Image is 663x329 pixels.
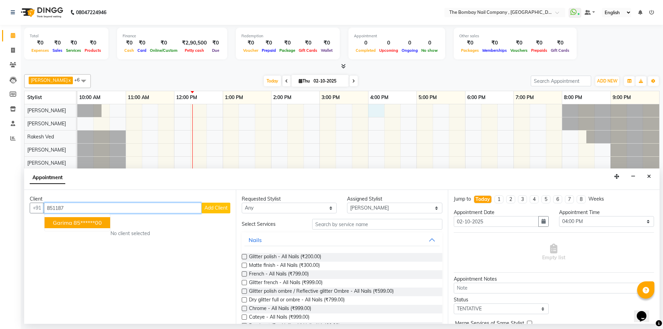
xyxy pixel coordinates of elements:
[264,76,281,86] span: Today
[297,39,319,47] div: ₹0
[179,39,210,47] div: ₹2,90,500
[148,39,179,47] div: ₹0
[454,216,539,227] input: yyyy-mm-dd
[83,48,103,53] span: Products
[44,203,202,213] input: Search by Name/Mobile/Email/Code
[559,209,654,216] div: Appointment Time
[347,195,442,203] div: Assigned Stylist
[354,48,377,53] span: Completed
[123,48,136,53] span: Cash
[123,39,136,47] div: ₹0
[241,39,260,47] div: ₹0
[455,320,524,328] span: Merge Services of Same Stylist
[27,160,66,166] span: [PERSON_NAME]
[509,39,529,47] div: ₹0
[529,39,549,47] div: ₹0
[530,195,539,203] li: 4
[27,107,66,114] span: [PERSON_NAME]
[136,39,148,47] div: ₹0
[202,203,230,213] button: Add Client
[249,296,345,305] span: Dry glitter full or ombre - All Nails (₹799.00)
[249,253,321,262] span: Glitter polish - All Nails (₹200.00)
[531,76,591,86] input: Search Appointment
[400,39,420,47] div: 0
[377,39,400,47] div: 0
[475,196,490,203] div: Today
[51,48,64,53] span: Sales
[514,93,536,103] a: 7:00 PM
[541,195,550,203] li: 5
[27,120,66,127] span: [PERSON_NAME]
[529,48,549,53] span: Prepaids
[481,39,509,47] div: ₹0
[174,93,199,103] a: 12:00 PM
[553,195,562,203] li: 6
[237,221,307,228] div: Select Services
[417,93,439,103] a: 5:00 PM
[183,48,206,53] span: Petty cash
[278,48,297,53] span: Package
[481,48,509,53] span: Memberships
[30,39,51,47] div: ₹0
[27,94,42,100] span: Stylist
[30,172,65,184] span: Appointment
[77,93,102,103] a: 10:00 AM
[420,39,440,47] div: 0
[595,76,619,86] button: ADD NEW
[454,275,654,283] div: Appointment Notes
[454,209,549,216] div: Appointment Date
[18,3,65,22] img: logo
[83,39,103,47] div: ₹0
[31,77,68,83] span: [PERSON_NAME]
[459,39,481,47] div: ₹0
[244,234,439,246] button: Nails
[644,171,654,182] button: Close
[319,39,334,47] div: ₹0
[27,134,54,140] span: Rakesh Ved
[148,48,179,53] span: Online/Custom
[249,305,311,313] span: Chrome - All Nails (₹999.00)
[74,77,85,83] span: +6
[459,48,481,53] span: Packages
[320,93,342,103] a: 3:00 PM
[588,195,604,203] div: Weeks
[249,236,262,244] div: Nails
[319,48,334,53] span: Wallet
[30,48,51,53] span: Expenses
[506,195,515,203] li: 2
[420,48,440,53] span: No show
[562,93,584,103] a: 8:00 PM
[494,195,503,203] li: 1
[123,33,222,39] div: Finance
[64,39,83,47] div: ₹0
[46,230,214,237] div: No client selected
[400,48,420,53] span: Ongoing
[271,93,293,103] a: 2:00 PM
[210,39,222,47] div: ₹0
[204,205,228,211] span: Add Client
[459,33,571,39] div: Other sales
[597,78,617,84] span: ADD NEW
[249,313,309,322] span: Cateye - All Nails (₹999.00)
[509,48,529,53] span: Vouchers
[242,195,337,203] div: Requested Stylist
[51,39,64,47] div: ₹0
[549,48,571,53] span: Gift Cards
[249,262,320,270] span: Matte finish - All Nails (₹300.00)
[297,48,319,53] span: Gift Cards
[634,301,656,322] iframe: chat widget
[354,39,377,47] div: 0
[249,270,309,279] span: French - All Nails (₹799.00)
[136,48,148,53] span: Card
[454,296,549,303] div: Status
[223,93,245,103] a: 1:00 PM
[542,244,565,261] span: Empty list
[249,288,394,296] span: Glitter polish ombre / Reflective glitter Ombre - All Nails (₹599.00)
[577,195,586,203] li: 8
[30,195,230,203] div: Client
[278,39,297,47] div: ₹0
[126,93,151,103] a: 11:00 AM
[260,39,278,47] div: ₹0
[518,195,527,203] li: 3
[368,93,390,103] a: 4:00 PM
